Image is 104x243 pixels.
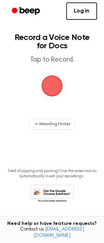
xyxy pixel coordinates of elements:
[12,33,92,50] h1: Record a Voice Note for Docs
[66,2,97,20] a: Log in
[39,121,70,127] span: Recording History
[42,75,62,96] button: Beep Logo
[12,56,92,64] p: Tap to Record.
[7,5,46,18] a: Beep
[6,169,98,179] p: Tired of copying and pasting? Use the extension to automatically insert your recordings.
[34,227,84,238] a: [EMAIL_ADDRESS][DOMAIN_NAME]
[4,227,100,239] span: Contact us
[29,119,75,130] button: Recording History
